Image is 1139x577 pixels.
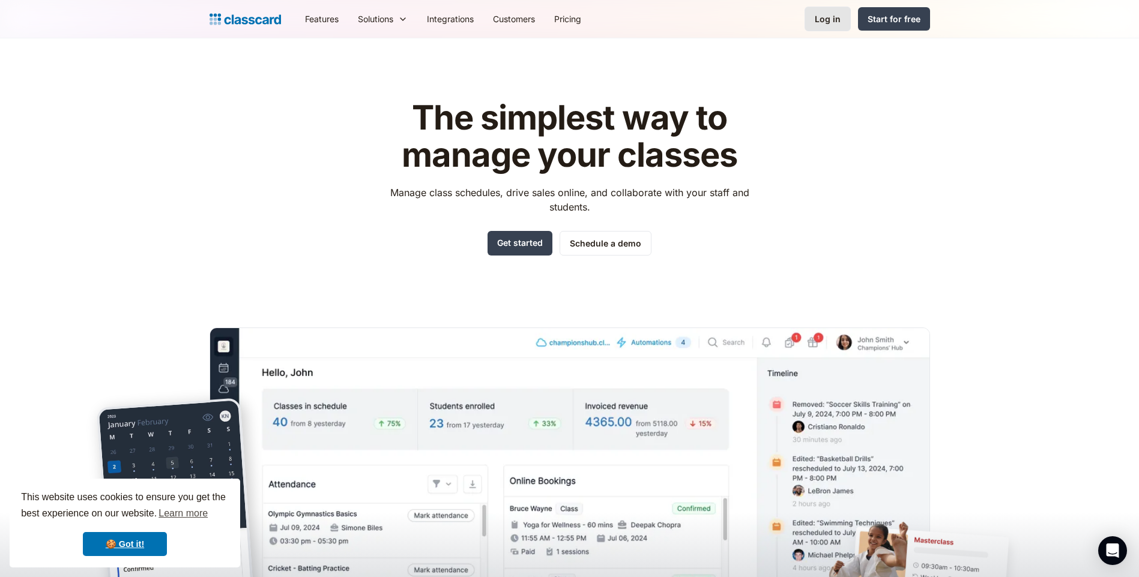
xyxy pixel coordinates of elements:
[10,479,240,567] div: cookieconsent
[210,11,281,28] a: home
[379,100,760,173] h1: The simplest way to manage your classes
[868,13,920,25] div: Start for free
[417,5,483,32] a: Integrations
[295,5,348,32] a: Features
[379,185,760,214] p: Manage class schedules, drive sales online, and collaborate with your staff and students.
[83,532,167,556] a: dismiss cookie message
[21,490,229,522] span: This website uses cookies to ensure you get the best experience on our website.
[483,5,545,32] a: Customers
[815,13,841,25] div: Log in
[157,504,210,522] a: learn more about cookies
[358,13,393,25] div: Solutions
[348,5,417,32] div: Solutions
[1098,536,1127,565] div: Open Intercom Messenger
[858,7,930,31] a: Start for free
[545,5,591,32] a: Pricing
[805,7,851,31] a: Log in
[488,231,552,256] a: Get started
[560,231,651,256] a: Schedule a demo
